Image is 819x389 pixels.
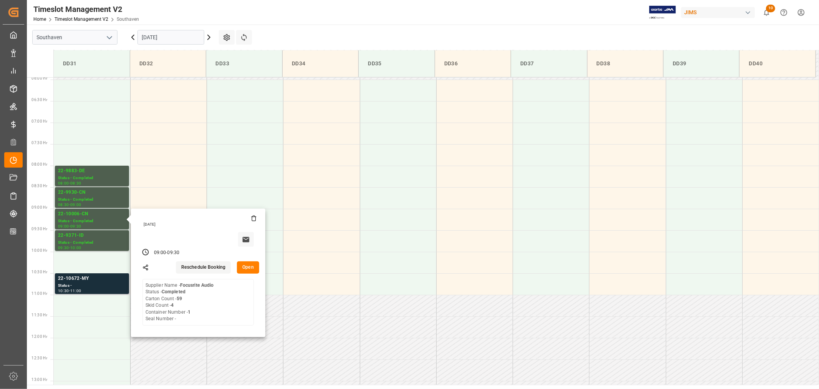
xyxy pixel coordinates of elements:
[58,210,126,218] div: 22-10006-CN
[31,162,47,166] span: 08:00 Hr
[31,205,47,209] span: 09:00 Hr
[70,246,81,249] div: 10:00
[60,57,124,71] div: DD31
[58,167,126,175] div: 22-9883-DE
[166,249,167,256] div: -
[58,246,69,249] div: 09:30
[162,289,185,294] b: Completed
[758,4,775,21] button: show 10 new notifications
[31,356,47,360] span: 12:30 Hr
[31,291,47,296] span: 11:00 Hr
[33,17,46,22] a: Home
[58,196,126,203] div: Status - Completed
[766,5,775,12] span: 10
[441,57,505,71] div: DD36
[32,30,117,45] input: Type to search/select
[69,246,70,249] div: -
[649,6,676,19] img: Exertis%20JAM%20-%20Email%20Logo.jpg_1722504956.jpg
[180,283,214,288] b: Focusrite Audio
[58,275,126,283] div: 22-10672-MY
[171,303,174,308] b: 4
[177,296,182,301] b: 59
[237,261,259,274] button: Open
[58,283,126,289] div: Status -
[176,261,231,274] button: Reschedule Booking
[136,57,200,71] div: DD32
[141,222,257,227] div: [DATE]
[58,232,126,239] div: 22-9371-ID
[154,249,166,256] div: 09:00
[212,57,276,71] div: DD33
[681,7,755,18] div: JIMS
[58,239,126,246] div: Status - Completed
[58,203,69,206] div: 08:30
[31,141,47,145] span: 07:30 Hr
[137,30,204,45] input: MM-DD-YYYY
[31,248,47,253] span: 10:00 Hr
[517,57,581,71] div: DD37
[70,181,81,185] div: 08:30
[289,57,352,71] div: DD34
[746,57,809,71] div: DD40
[31,184,47,188] span: 08:30 Hr
[69,203,70,206] div: -
[58,218,126,224] div: Status - Completed
[69,181,70,185] div: -
[188,309,190,315] b: 1
[58,289,69,293] div: 10:30
[70,289,81,293] div: 11:00
[31,270,47,274] span: 10:30 Hr
[58,175,126,181] div: Status - Completed
[58,181,69,185] div: 08:00
[31,119,47,123] span: 07:00 Hr
[55,17,108,22] a: Timeslot Management V2
[167,249,180,256] div: 09:30
[31,313,47,317] span: 11:30 Hr
[146,282,214,323] div: Supplier Name - Status - Carton Count - Skid Count - Container Number - Seal Number -
[31,227,47,231] span: 09:30 Hr
[69,224,70,228] div: -
[31,334,47,339] span: 12:00 Hr
[31,377,47,382] span: 13:00 Hr
[69,289,70,293] div: -
[31,98,47,102] span: 06:30 Hr
[775,4,793,21] button: Help Center
[670,57,733,71] div: DD39
[33,3,139,15] div: Timeslot Management V2
[594,57,657,71] div: DD38
[70,203,81,206] div: 09:00
[681,5,758,20] button: JIMS
[31,76,47,80] span: 06:00 Hr
[365,57,428,71] div: DD35
[103,32,115,43] button: open menu
[58,224,69,228] div: 09:00
[70,224,81,228] div: 09:30
[58,189,126,196] div: 22-9930-CN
